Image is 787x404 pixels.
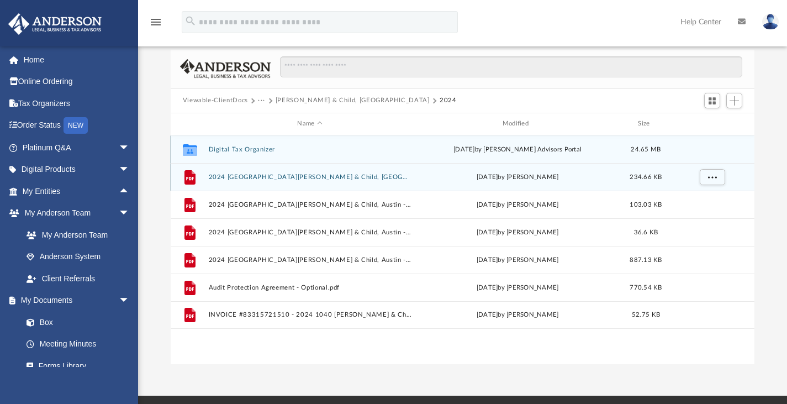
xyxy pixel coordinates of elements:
a: Meeting Minutes [15,333,141,355]
div: by [PERSON_NAME] [416,227,619,237]
a: My Entitiesarrow_drop_up [8,180,146,202]
div: grid [171,135,755,365]
img: User Pic [762,14,779,30]
a: menu [149,21,162,29]
a: Client Referrals [15,267,141,290]
a: Online Ordering [8,71,146,93]
img: Anderson Advisors Platinum Portal [5,13,105,35]
div: Modified [416,119,619,129]
input: Search files and folders [280,56,742,77]
a: Tax Organizers [8,92,146,114]
a: Home [8,49,146,71]
span: 103.03 KB [630,201,662,207]
i: menu [149,15,162,29]
button: 2024 [GEOGRAPHIC_DATA][PERSON_NAME] & Child, Austin - e-file authorization - please sign.pdf [208,201,411,208]
button: [PERSON_NAME] & Child, [GEOGRAPHIC_DATA] [276,96,430,106]
button: 2024 [GEOGRAPHIC_DATA][PERSON_NAME] & Child, Austin - Review Copy.pdf [208,256,411,263]
button: 2024 [GEOGRAPHIC_DATA][PERSON_NAME] & Child, Austin - Filing Instructions.pdf [208,228,411,235]
button: Audit Protection Agreement - Optional.pdf [208,284,411,291]
a: Forms Library [15,355,135,377]
div: by [PERSON_NAME] [416,255,619,265]
span: arrow_drop_up [119,180,141,203]
a: Order StatusNEW [8,114,146,137]
span: arrow_drop_down [119,137,141,159]
button: Viewable-ClientDocs [183,96,248,106]
span: 234.66 KB [630,174,662,180]
div: id [673,119,750,129]
span: arrow_drop_down [119,290,141,312]
span: [DATE] [476,284,498,290]
a: Box [15,311,135,333]
div: Name [208,119,411,129]
button: More options [699,169,725,185]
span: [DATE] [476,312,498,318]
div: by [PERSON_NAME] [416,200,619,209]
div: by [PERSON_NAME] [416,282,619,292]
button: INVOICE #83315721510 - 2024 1040 [PERSON_NAME] & Child, [GEOGRAPHIC_DATA]pdf [208,311,411,318]
button: 2024 [GEOGRAPHIC_DATA][PERSON_NAME] & Child, [GEOGRAPHIC_DATA] ([GEOGRAPHIC_DATA]) Print, Sign, M... [208,173,411,180]
span: 24.65 MB [631,146,661,152]
span: [DATE] [476,256,498,263]
span: arrow_drop_down [119,202,141,225]
span: [DATE] [476,201,498,207]
a: My Anderson Team [15,224,135,246]
button: ··· [258,96,265,106]
button: Switch to Grid View [704,93,721,108]
a: My Anderson Teamarrow_drop_down [8,202,141,224]
button: Digital Tax Organizer [208,145,411,153]
div: [DATE] by [PERSON_NAME] Advisors Portal [416,144,619,154]
div: by [PERSON_NAME] [416,172,619,182]
i: search [184,15,197,27]
span: [DATE] [476,229,498,235]
div: by [PERSON_NAME] [416,310,619,320]
span: arrow_drop_down [119,159,141,181]
span: 887.13 KB [630,256,662,263]
a: Digital Productsarrow_drop_down [8,159,146,181]
div: NEW [64,117,88,134]
div: id [176,119,203,129]
button: 2024 [440,96,457,106]
button: Add [726,93,743,108]
span: [DATE] [476,174,498,180]
div: Size [624,119,668,129]
a: Anderson System [15,246,141,268]
a: My Documentsarrow_drop_down [8,290,141,312]
span: 770.54 KB [630,284,662,290]
span: 36.6 KB [633,229,658,235]
span: 52.75 KB [632,312,660,318]
a: Platinum Q&Aarrow_drop_down [8,137,146,159]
